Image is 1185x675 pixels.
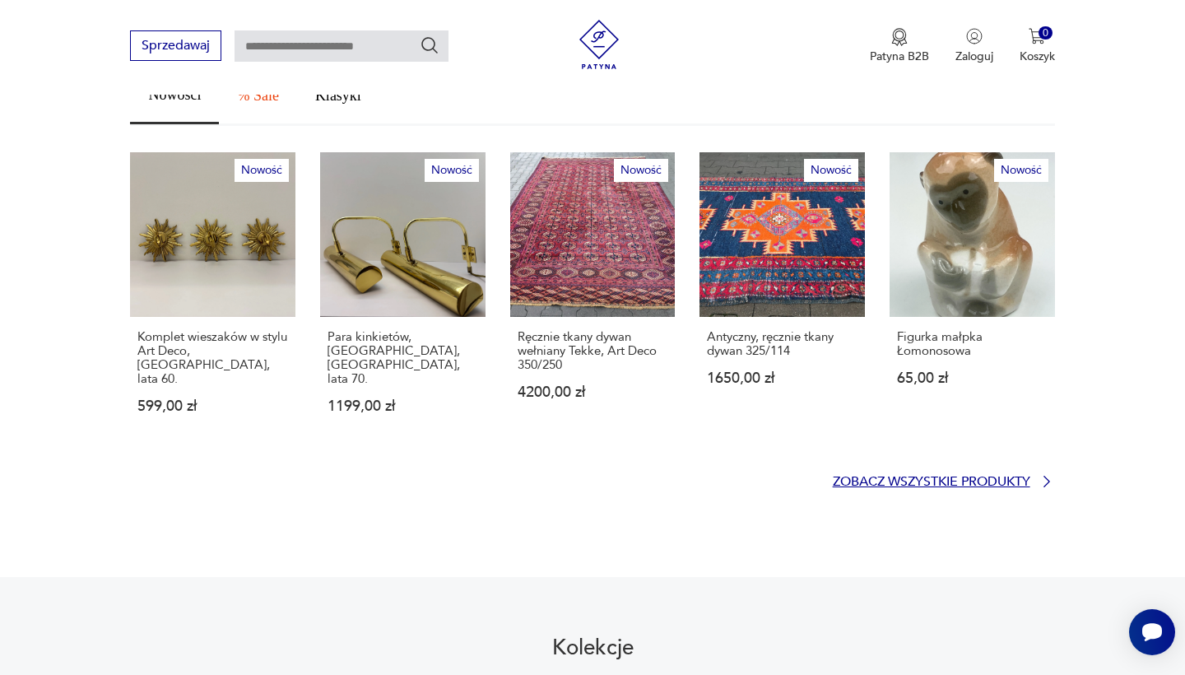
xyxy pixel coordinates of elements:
[328,399,478,413] p: 1199,00 zł
[891,28,908,46] img: Ikona medalu
[130,152,295,446] a: NowośćKomplet wieszaków w stylu Art Deco, Niemcy, lata 60.Komplet wieszaków w stylu Art Deco, [GE...
[833,477,1030,487] p: Zobacz wszystkie produkty
[552,638,634,658] h2: Kolekcje
[955,28,993,64] button: Zaloguj
[955,49,993,64] p: Zaloguj
[707,330,857,358] p: Antyczny, ręcznie tkany dywan 325/114
[870,28,929,64] a: Ikona medaluPatyna B2B
[966,28,983,44] img: Ikonka użytkownika
[518,385,668,399] p: 4200,00 zł
[574,20,624,69] img: Patyna - sklep z meblami i dekoracjami vintage
[315,88,361,103] span: Klasyki
[510,152,676,446] a: NowośćRęcznie tkany dywan wełniany Tekke, Art Deco 350/250Ręcznie tkany dywan wełniany Tekke, Art...
[699,152,865,446] a: NowośćAntyczny, ręcznie tkany dywan 325/114Antyczny, ręcznie tkany dywan 325/1141650,00 zł
[237,88,278,103] span: % Sale
[148,87,201,102] span: Nowości
[137,399,288,413] p: 599,00 zł
[328,330,478,386] p: Para kinkietów, [GEOGRAPHIC_DATA], [GEOGRAPHIC_DATA], lata 70.
[890,152,1055,446] a: NowośćFigurka małpka ŁomonosowaFigurka małpka Łomonosowa65,00 zł
[870,49,929,64] p: Patyna B2B
[1020,28,1055,64] button: 0Koszyk
[897,330,1048,358] p: Figurka małpka Łomonosowa
[870,28,929,64] button: Patyna B2B
[833,473,1055,490] a: Zobacz wszystkie produkty
[420,35,439,55] button: Szukaj
[897,371,1048,385] p: 65,00 zł
[137,330,288,386] p: Komplet wieszaków w stylu Art Deco, [GEOGRAPHIC_DATA], lata 60.
[518,330,668,372] p: Ręcznie tkany dywan wełniany Tekke, Art Deco 350/250
[130,41,221,53] a: Sprzedawaj
[1129,609,1175,655] iframe: Smartsupp widget button
[320,152,486,446] a: NowośćPara kinkietów, Holtkötter, Niemcy, lata 70.Para kinkietów, [GEOGRAPHIC_DATA], [GEOGRAPHIC_...
[1039,26,1053,40] div: 0
[1020,49,1055,64] p: Koszyk
[707,371,857,385] p: 1650,00 zł
[130,30,221,61] button: Sprzedawaj
[1029,28,1045,44] img: Ikona koszyka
